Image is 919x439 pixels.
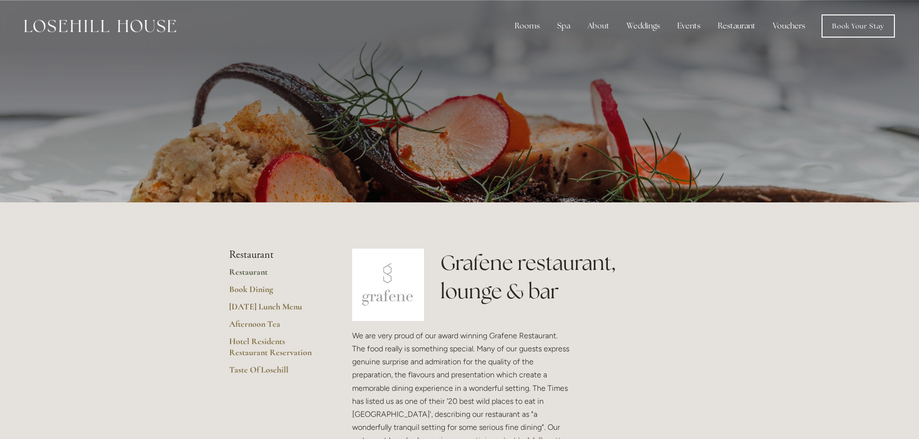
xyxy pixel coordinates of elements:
a: Vouchers [765,16,813,36]
a: Book Dining [229,284,321,301]
a: Hotel Residents Restaurant Reservation [229,336,321,364]
div: Spa [549,16,578,36]
a: [DATE] Lunch Menu [229,301,321,319]
li: Restaurant [229,249,321,261]
a: Book Your Stay [822,14,895,38]
div: Rooms [507,16,548,36]
img: grafene.jpg [352,249,425,321]
div: Events [670,16,708,36]
div: Restaurant [710,16,763,36]
div: About [580,16,617,36]
a: Restaurant [229,266,321,284]
h1: Grafene restaurant, lounge & bar [440,249,690,306]
img: Losehill House [24,20,176,32]
div: Weddings [619,16,668,36]
a: Afternoon Tea [229,319,321,336]
a: Taste Of Losehill [229,364,321,382]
